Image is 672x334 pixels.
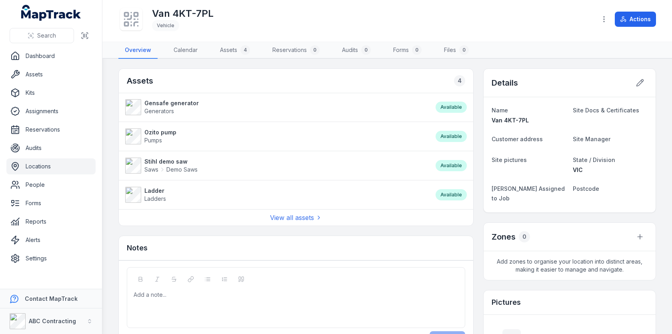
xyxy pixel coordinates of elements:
[144,137,162,144] span: Pumps
[436,131,467,142] div: Available
[6,122,96,138] a: Reservations
[6,232,96,248] a: Alerts
[492,297,521,308] h3: Pictures
[6,66,96,82] a: Assets
[519,231,530,242] div: 0
[152,7,214,20] h1: Van 4KT-7PL
[492,231,516,242] h2: Zones
[387,42,428,59] a: Forms0
[436,160,467,171] div: Available
[127,242,148,254] h3: Notes
[6,140,96,156] a: Audits
[615,12,656,27] button: Actions
[125,187,428,203] a: LadderLadders
[125,128,428,144] a: Ozito pumpPumps
[6,85,96,101] a: Kits
[492,117,529,124] span: Van 4KT-7PL
[459,45,469,55] div: 0
[166,166,198,174] span: Demo Saws
[573,185,599,192] span: Postcode
[127,75,153,86] h2: Assets
[6,103,96,119] a: Assignments
[144,128,176,136] strong: Ozito pump
[573,107,639,114] span: Site Docs & Certificates
[6,214,96,230] a: Reports
[6,177,96,193] a: People
[6,158,96,174] a: Locations
[6,48,96,64] a: Dashboard
[6,250,96,266] a: Settings
[118,42,158,59] a: Overview
[25,295,78,302] strong: Contact MapTrack
[144,108,174,114] span: Generators
[436,189,467,200] div: Available
[336,42,377,59] a: Audits0
[21,5,81,21] a: MapTrack
[240,45,250,55] div: 4
[438,42,475,59] a: Files0
[436,102,467,113] div: Available
[167,42,204,59] a: Calendar
[573,166,583,173] span: VIC
[125,158,428,174] a: Stihl demo sawSawsDemo Saws
[152,20,179,31] div: Vehicle
[573,156,615,163] span: State / Division
[125,99,428,115] a: Gensafe generatorGenerators
[573,136,610,142] span: Site Manager
[144,195,166,202] span: Ladders
[492,107,508,114] span: Name
[10,28,74,43] button: Search
[492,136,543,142] span: Customer address
[37,32,56,40] span: Search
[214,42,256,59] a: Assets4
[144,166,158,174] span: Saws
[6,195,96,211] a: Forms
[310,45,320,55] div: 0
[492,156,527,163] span: Site pictures
[144,187,166,195] strong: Ladder
[454,75,465,86] div: 4
[266,42,326,59] a: Reservations0
[492,185,565,202] span: [PERSON_NAME] Assigned to Job
[144,158,198,166] strong: Stihl demo saw
[270,213,322,222] a: View all assets
[361,45,371,55] div: 0
[412,45,422,55] div: 0
[484,251,656,280] span: Add zones to organise your location into distinct areas, making it easier to manage and navigate.
[492,77,518,88] h2: Details
[29,318,76,324] strong: ABC Contracting
[144,99,199,107] strong: Gensafe generator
